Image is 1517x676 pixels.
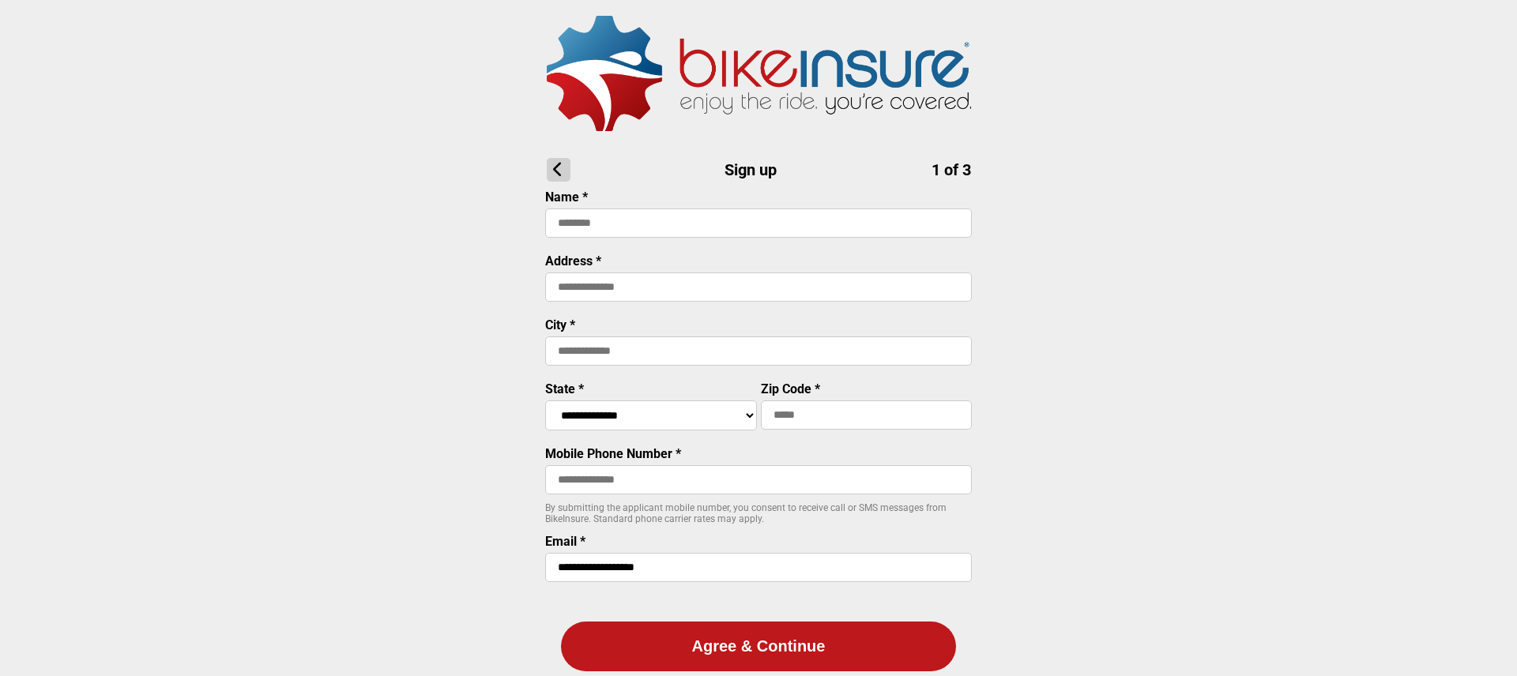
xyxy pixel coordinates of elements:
button: Agree & Continue [561,622,956,671]
label: Name * [545,190,588,205]
span: 1 of 3 [932,160,971,179]
label: Address * [545,253,601,269]
p: By submitting the applicant mobile number, you consent to receive call or SMS messages from BikeI... [545,502,972,524]
label: Mobile Phone Number * [545,446,681,461]
label: Zip Code * [761,381,820,396]
label: State * [545,381,584,396]
h1: Sign up [547,158,971,182]
label: City * [545,317,575,332]
label: Email * [545,534,585,549]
